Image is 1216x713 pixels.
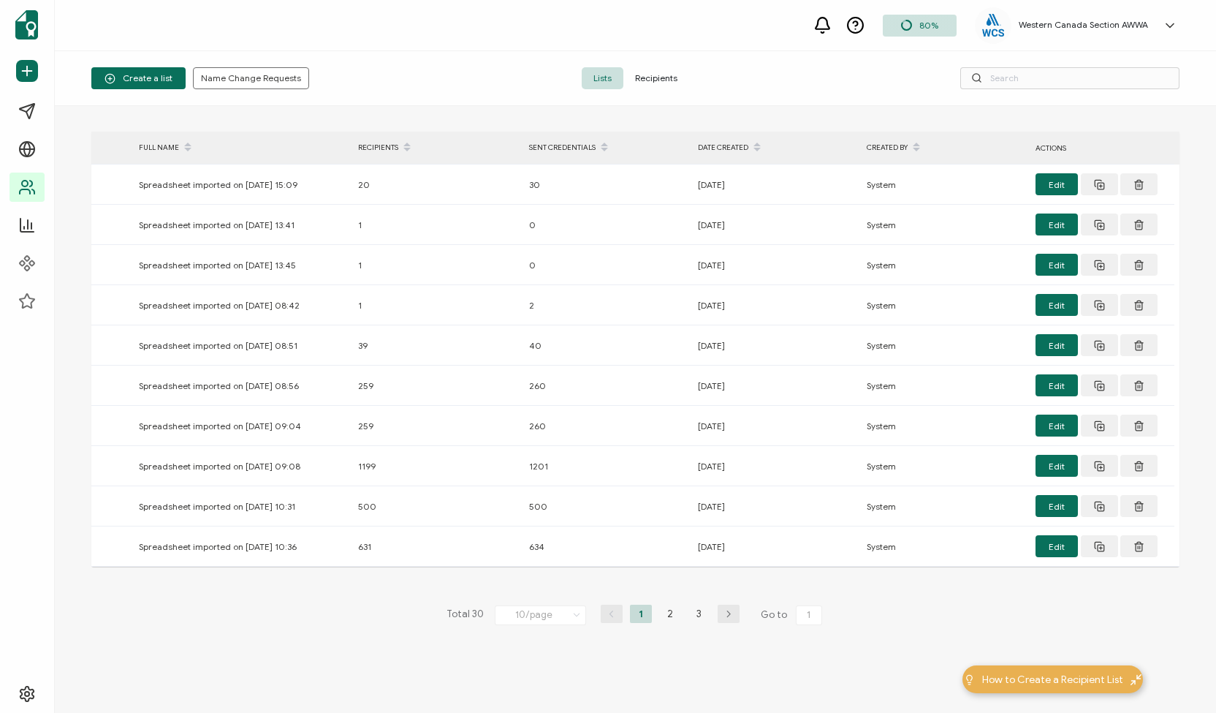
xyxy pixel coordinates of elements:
span: Lists [582,67,623,89]
div: [DATE] [691,176,859,193]
div: [DATE] [691,297,859,314]
button: Edit [1035,334,1078,356]
div: [DATE] [691,418,859,434]
div: RECIPIENTS [351,135,522,160]
div: [DATE] [691,538,859,555]
div: 260 [522,377,691,394]
div: [DATE] [691,337,859,354]
span: 80% [919,20,938,31]
img: sertifier-logomark-colored.svg [15,10,38,39]
div: System [859,418,1028,434]
li: 3 [688,605,710,623]
div: 259 [351,418,522,434]
span: Name Change Requests [201,74,301,83]
div: 0 [522,216,691,233]
button: Edit [1035,173,1078,195]
button: Name Change Requests [193,67,309,89]
div: 259 [351,377,522,394]
div: Spreadsheet imported on [DATE] 10:36 [132,538,351,555]
div: [DATE] [691,377,859,394]
div: 1 [351,257,522,273]
h5: Western Canada Section AWWA [1019,20,1148,30]
div: Spreadsheet imported on [DATE] 13:45 [132,257,351,273]
div: 2 [522,297,691,314]
div: DATE CREATED [691,135,859,160]
button: Edit [1035,294,1078,316]
button: Edit [1035,254,1078,276]
div: System [859,538,1028,555]
div: 500 [522,498,691,515]
li: 2 [659,605,681,623]
button: Edit [1035,455,1078,477]
div: FULL NAME [132,135,351,160]
div: System [859,216,1028,233]
div: Spreadsheet imported on [DATE] 08:42 [132,297,351,314]
div: CREATED BY [859,135,1028,160]
div: [DATE] [691,458,859,475]
div: 631 [351,538,522,555]
div: System [859,337,1028,354]
button: Edit [1035,374,1078,396]
button: Create a list [91,67,186,89]
div: Spreadsheet imported on [DATE] 08:51 [132,337,351,354]
div: System [859,458,1028,475]
div: Spreadsheet imported on [DATE] 10:31 [132,498,351,515]
div: 40 [522,337,691,354]
li: 1 [630,605,652,623]
div: 30 [522,176,691,193]
img: minimize-icon.svg [1130,674,1141,685]
div: Spreadsheet imported on [DATE] 08:56 [132,377,351,394]
div: 0 [522,257,691,273]
span: How to Create a Recipient List [982,672,1123,687]
div: 39 [351,337,522,354]
input: Search [960,67,1179,89]
span: Go to [761,605,825,625]
div: [DATE] [691,257,859,273]
button: Edit [1035,214,1078,235]
div: 1199 [351,458,522,475]
div: 634 [522,538,691,555]
div: Spreadsheet imported on [DATE] 15:09 [132,176,351,193]
div: System [859,498,1028,515]
div: System [859,297,1028,314]
button: Edit [1035,415,1078,437]
div: System [859,377,1028,394]
button: Edit [1035,535,1078,557]
div: System [859,257,1028,273]
div: [DATE] [691,498,859,515]
div: [DATE] [691,216,859,233]
div: 1 [351,297,522,314]
div: ACTIONS [1028,140,1174,156]
div: Spreadsheet imported on [DATE] 09:04 [132,418,351,434]
div: Spreadsheet imported on [DATE] 13:41 [132,216,351,233]
div: 500 [351,498,522,515]
div: System [859,176,1028,193]
button: Edit [1035,495,1078,517]
input: Select [495,606,586,625]
div: 1 [351,216,522,233]
span: Total 30 [446,605,484,625]
div: 260 [522,418,691,434]
div: 1201 [522,458,691,475]
iframe: Chat Widget [1143,643,1216,713]
div: 20 [351,176,522,193]
span: Create a list [104,73,172,84]
img: eb0530a7-dc53-4dd2-968c-61d1fd0a03d4.png [982,14,1004,37]
div: Spreadsheet imported on [DATE] 09:08 [132,458,351,475]
div: SENT CREDENTIALS [522,135,691,160]
span: Recipients [623,67,689,89]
